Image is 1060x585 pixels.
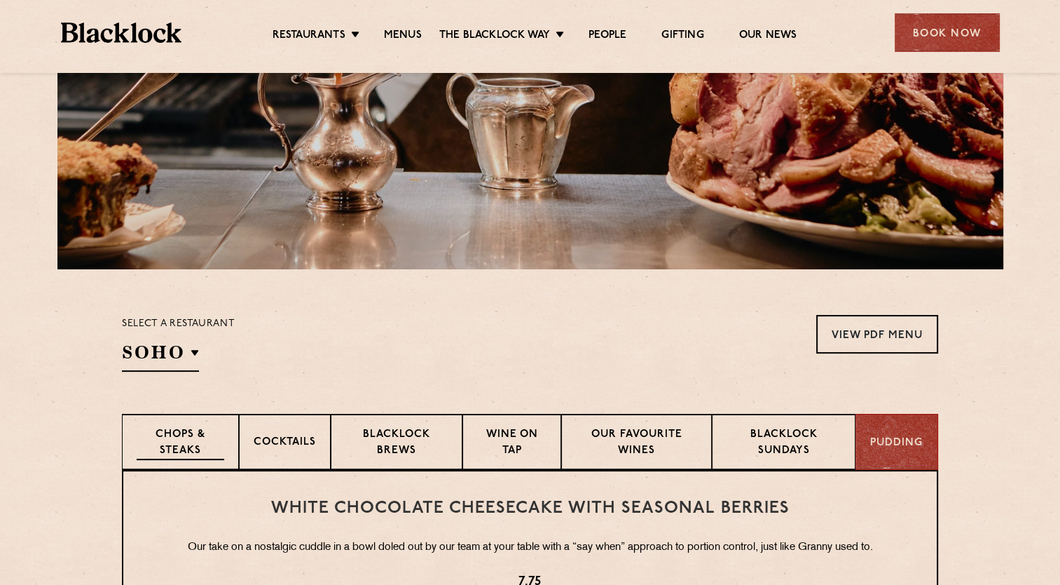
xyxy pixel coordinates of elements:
p: Chops & Steaks [137,427,224,460]
p: Blacklock Brews [345,427,448,460]
a: View PDF Menu [816,315,938,354]
a: Our News [739,29,797,44]
a: People [588,29,626,44]
a: The Blacklock Way [439,29,550,44]
a: Restaurants [273,29,345,44]
p: Wine on Tap [477,427,546,460]
h3: White Chocolate Cheesecake with Seasonal Berries [151,499,909,518]
p: Blacklock Sundays [727,427,841,460]
p: Our favourite wines [576,427,698,460]
p: Cocktails [254,435,316,452]
p: Select a restaurant [122,315,235,333]
a: Gifting [661,29,703,44]
a: Menus [384,29,422,44]
img: BL_Textured_Logo-footer-cropped.svg [61,22,182,43]
h2: SOHO [122,340,199,372]
p: Our take on a nostalgic cuddle in a bowl doled out by our team at your table with a “say when” ap... [151,539,909,557]
div: Book Now [895,13,1000,52]
p: Pudding [870,436,923,452]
